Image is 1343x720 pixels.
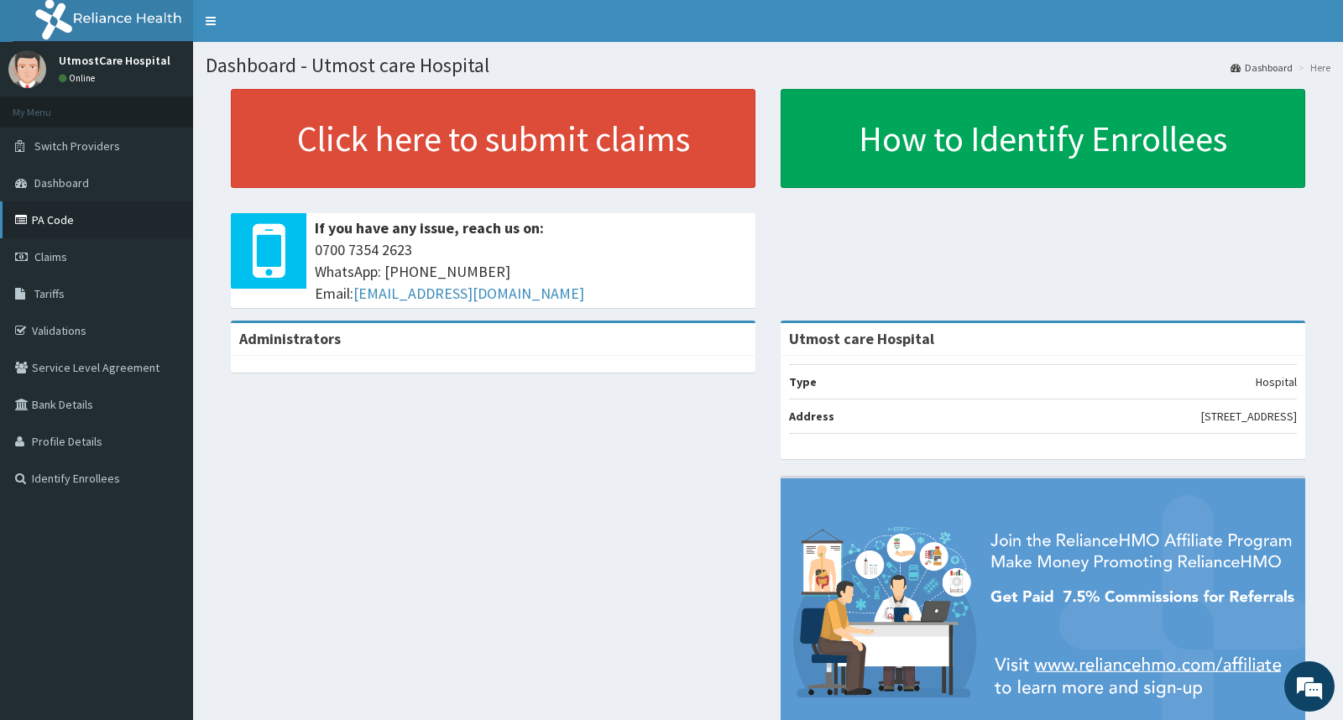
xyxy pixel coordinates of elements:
[789,374,817,389] b: Type
[97,211,232,381] span: We're online!
[59,72,99,84] a: Online
[34,249,67,264] span: Claims
[353,284,584,303] a: [EMAIL_ADDRESS][DOMAIN_NAME]
[781,89,1305,188] a: How to Identify Enrollees
[239,329,341,348] b: Administrators
[34,138,120,154] span: Switch Providers
[8,50,46,88] img: User Image
[789,409,834,424] b: Address
[315,218,544,237] b: If you have any issue, reach us on:
[59,55,170,66] p: UtmostCare Hospital
[1294,60,1330,75] li: Here
[34,286,65,301] span: Tariffs
[789,329,934,348] strong: Utmost care Hospital
[8,458,320,517] textarea: Type your message and hit 'Enter'
[275,8,316,49] div: Minimize live chat window
[1201,408,1297,425] p: [STREET_ADDRESS]
[87,94,282,116] div: Chat with us now
[34,175,89,190] span: Dashboard
[31,84,68,126] img: d_794563401_company_1708531726252_794563401
[1256,373,1297,390] p: Hospital
[315,239,747,304] span: 0700 7354 2623 WhatsApp: [PHONE_NUMBER] Email:
[206,55,1330,76] h1: Dashboard - Utmost care Hospital
[1231,60,1293,75] a: Dashboard
[231,89,755,188] a: Click here to submit claims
